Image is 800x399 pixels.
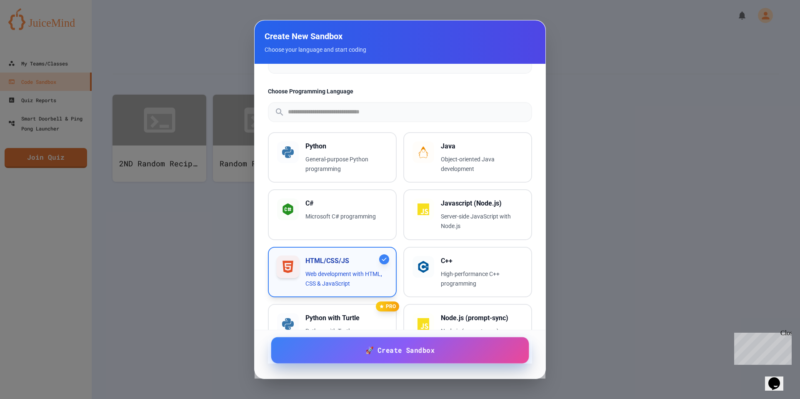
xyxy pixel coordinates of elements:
p: Web development with HTML, CSS & JavaScript [305,269,387,289]
h3: C++ [441,256,523,266]
h3: Python with Turtle [305,313,387,323]
h3: C# [305,198,387,208]
p: High-performance C++ programming [441,269,523,289]
h3: Python [305,141,387,151]
h2: Create New Sandbox [265,30,535,42]
iframe: chat widget [731,329,792,365]
label: Choose Programming Language [268,87,532,95]
h3: Node.js (prompt-sync) [441,313,523,323]
p: Microsoft C# programming [305,212,387,221]
p: Python with Turtle [305,326,387,336]
p: Node.js (prompt-sync) [441,326,523,336]
h3: Javascript (Node.js) [441,198,523,208]
p: General-purpose Python programming [305,155,387,174]
iframe: chat widget [765,366,792,391]
h3: HTML/CSS/JS [305,256,387,266]
span: 🚀 Create Sandbox [365,345,435,356]
p: Choose your language and start coding [265,45,535,54]
p: Object-oriented Java development [441,155,523,174]
div: PRO [376,301,399,311]
p: Server-side JavaScript with Node.js [441,212,523,231]
div: Chat with us now!Close [3,3,57,53]
h3: Java [441,141,523,151]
